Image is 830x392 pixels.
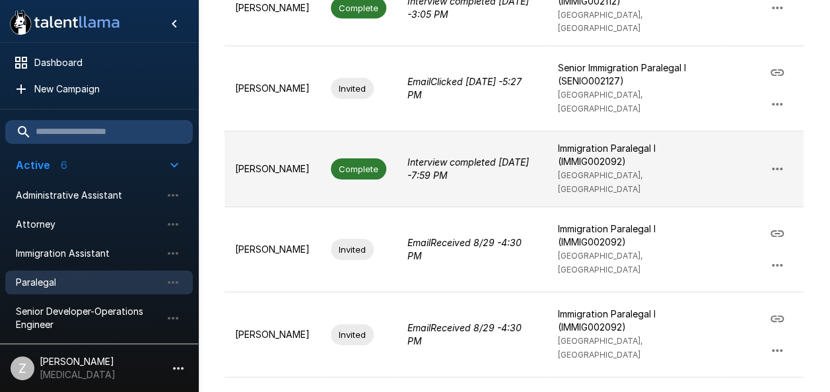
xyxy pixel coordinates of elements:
span: [GEOGRAPHIC_DATA], [GEOGRAPHIC_DATA] [558,170,642,194]
span: Copy Interview Link [761,227,793,238]
span: [GEOGRAPHIC_DATA], [GEOGRAPHIC_DATA] [558,251,642,275]
span: Copy Interview Link [761,312,793,323]
p: [PERSON_NAME] [235,243,310,256]
span: Copy Interview Link [761,66,793,77]
p: [PERSON_NAME] [235,1,310,15]
span: Invited [331,82,374,95]
span: Complete [331,163,386,176]
i: Email Clicked [DATE] - 5:27 PM [407,76,522,100]
i: Email Received 8/29 - 4:30 PM [407,322,522,346]
i: Interview completed [DATE] - 7:59 PM [407,156,529,181]
span: Complete [331,2,386,15]
span: Invited [331,244,374,256]
span: [GEOGRAPHIC_DATA], [GEOGRAPHIC_DATA] [558,336,642,360]
span: [GEOGRAPHIC_DATA], [GEOGRAPHIC_DATA] [558,10,642,34]
p: Senior Immigration Paralegal I (SENIO002127) [558,61,715,88]
p: Immigration Paralegal I (IMMIG002092) [558,142,715,168]
p: [PERSON_NAME] [235,162,310,176]
p: Immigration Paralegal I (IMMIG002092) [558,222,715,249]
p: Immigration Paralegal I (IMMIG002092) [558,308,715,334]
i: Email Received 8/29 - 4:30 PM [407,237,522,261]
p: [PERSON_NAME] [235,82,310,95]
span: Invited [331,329,374,341]
span: [GEOGRAPHIC_DATA], [GEOGRAPHIC_DATA] [558,90,642,114]
p: [PERSON_NAME] [235,328,310,341]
